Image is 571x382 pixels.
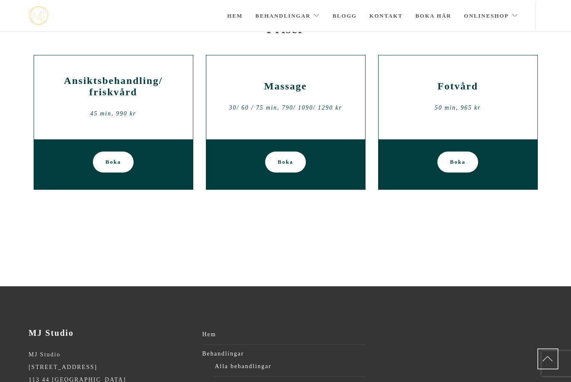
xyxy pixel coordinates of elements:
[416,1,452,31] a: Boka här
[29,6,48,25] img: mjstudio
[385,102,531,114] div: 50 min, 965 kr
[213,102,359,114] div: 30/ 60 / 75 min, 790/ 1090/ 1290 kr
[202,348,365,360] a: Behandlingar
[40,107,187,120] div: 45 min, 990 kr
[464,1,518,31] a: Onlineshop
[202,328,365,341] a: Hem
[332,1,357,31] a: Blogg
[385,81,531,92] h2: Fotvård
[278,152,293,173] span: Boka
[93,152,134,173] a: Boka
[369,1,403,31] a: Kontakt
[29,328,191,338] h3: MJ Studio
[105,152,121,173] span: Boka
[450,152,466,173] span: Boka
[40,75,187,98] h2: Ansiktsbehandling/ friskvård
[213,81,359,92] h2: Massage
[437,152,478,173] a: Boka
[215,360,365,373] a: Alla behandlingar
[265,152,306,173] a: Boka
[29,6,48,25] a: mjstudio mjstudio mjstudio
[255,1,320,31] a: Behandlingar
[227,1,243,31] a: Hem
